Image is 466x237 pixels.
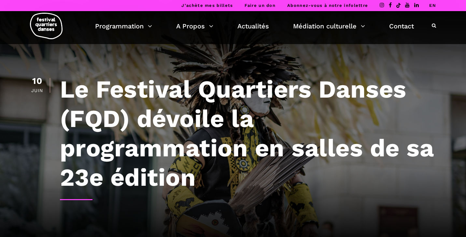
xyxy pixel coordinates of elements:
[181,3,233,8] a: J’achète mes billets
[245,3,275,8] a: Faire un don
[30,13,63,39] img: logo-fqd-med
[60,74,435,192] h1: Le Festival Quartiers Danses (FQD) dévoile la programmation en salles de sa 23e édition
[31,88,43,93] div: Juin
[287,3,368,8] a: Abonnez-vous à notre infolettre
[237,21,269,32] a: Actualités
[389,21,414,32] a: Contact
[95,21,152,32] a: Programmation
[293,21,365,32] a: Médiation culturelle
[176,21,213,32] a: A Propos
[429,3,436,8] a: EN
[31,77,43,86] div: 10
